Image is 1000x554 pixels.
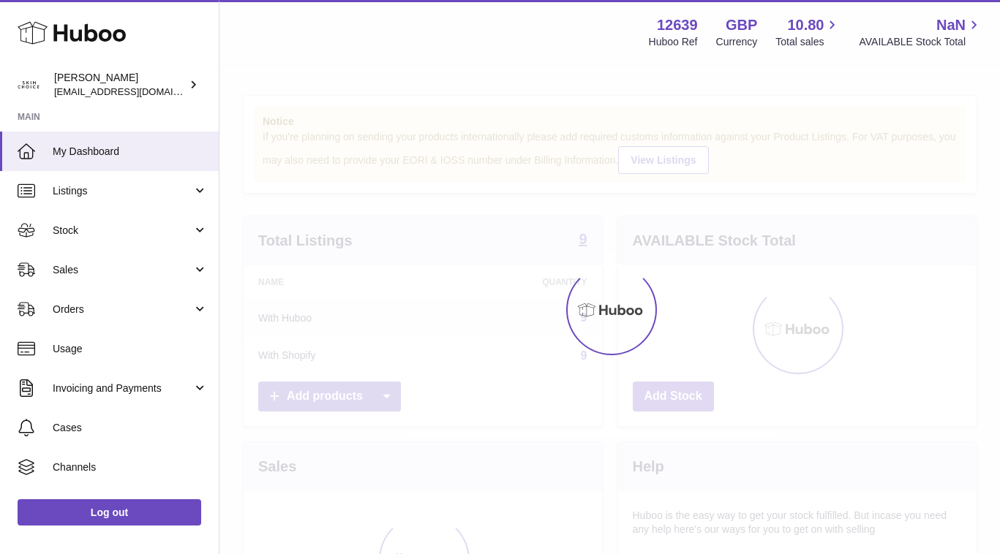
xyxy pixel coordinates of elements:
[787,15,824,35] span: 10.80
[53,184,192,198] span: Listings
[859,35,982,49] span: AVAILABLE Stock Total
[775,35,841,49] span: Total sales
[53,263,192,277] span: Sales
[657,15,698,35] strong: 12639
[859,15,982,49] a: NaN AVAILABLE Stock Total
[54,86,215,97] span: [EMAIL_ADDRESS][DOMAIN_NAME]
[53,342,208,356] span: Usage
[18,499,201,525] a: Log out
[53,145,208,159] span: My Dashboard
[53,421,208,435] span: Cases
[53,303,192,316] span: Orders
[53,382,192,395] span: Invoicing and Payments
[54,71,186,99] div: [PERSON_NAME]
[726,15,757,35] strong: GBP
[53,224,192,238] span: Stock
[775,15,841,49] a: 10.80 Total sales
[18,74,40,96] img: admin@skinchoice.com
[936,15,966,35] span: NaN
[53,460,208,474] span: Channels
[716,35,758,49] div: Currency
[649,35,698,49] div: Huboo Ref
